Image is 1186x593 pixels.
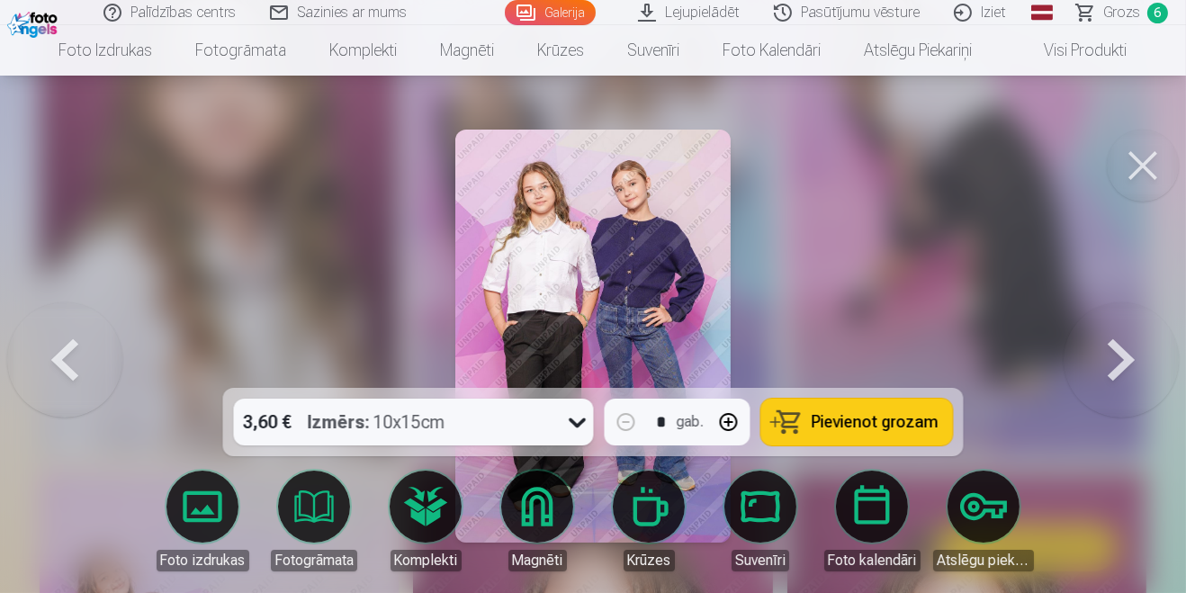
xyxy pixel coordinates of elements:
[824,550,921,571] div: Foto kalendāri
[175,25,309,76] a: Fotogrāmata
[994,25,1149,76] a: Visi produkti
[933,550,1034,571] div: Atslēgu piekariņi
[308,409,370,435] strong: Izmērs :
[271,550,357,571] div: Fotogrāmata
[933,471,1034,571] a: Atslēgu piekariņi
[812,414,939,430] span: Pievienot grozam
[391,550,462,571] div: Komplekti
[308,399,445,445] div: 10x15cm
[761,399,953,445] button: Pievienot grozam
[375,471,476,571] a: Komplekti
[517,25,606,76] a: Krūzes
[419,25,517,76] a: Magnēti
[264,471,364,571] a: Fotogrāmata
[677,411,704,433] div: gab.
[732,550,789,571] div: Suvenīri
[309,25,419,76] a: Komplekti
[157,550,249,571] div: Foto izdrukas
[606,25,702,76] a: Suvenīri
[624,550,675,571] div: Krūzes
[710,471,811,571] a: Suvenīri
[487,471,588,571] a: Magnēti
[702,25,843,76] a: Foto kalendāri
[843,25,994,76] a: Atslēgu piekariņi
[822,471,922,571] a: Foto kalendāri
[1103,2,1140,23] span: Grozs
[598,471,699,571] a: Krūzes
[38,25,175,76] a: Foto izdrukas
[1147,3,1168,23] span: 6
[7,7,62,38] img: /fa1
[508,550,567,571] div: Magnēti
[152,471,253,571] a: Foto izdrukas
[234,399,301,445] div: 3,60 €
